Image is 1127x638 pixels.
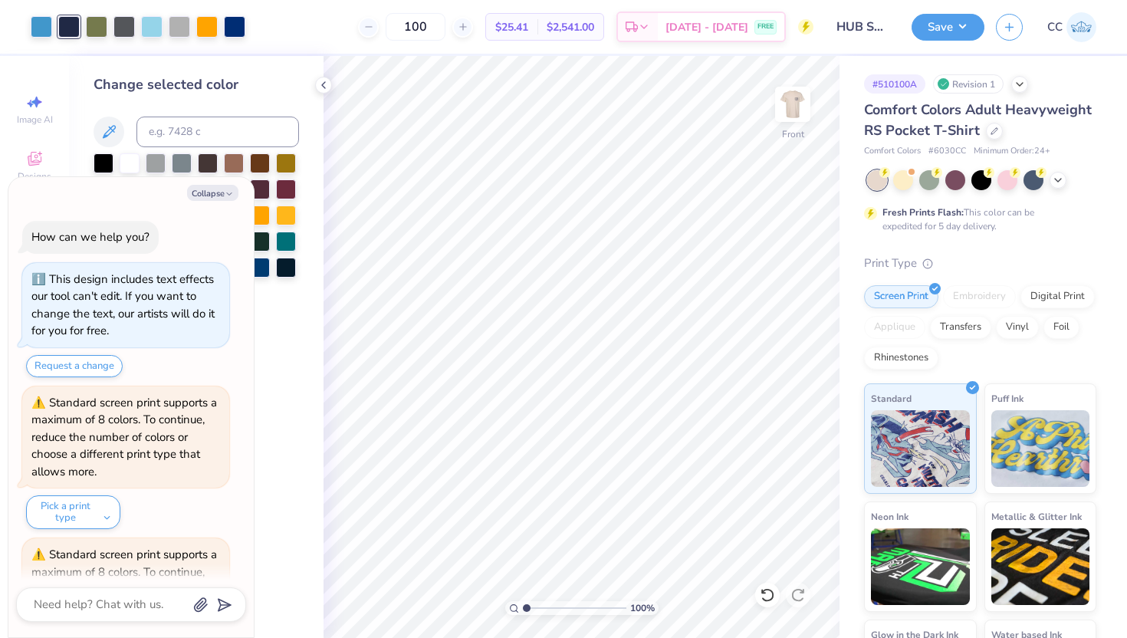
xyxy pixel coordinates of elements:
div: This design includes text effects our tool can't edit. If you want to change the text, our artist... [31,271,215,339]
div: Revision 1 [933,74,1004,94]
img: Front [777,89,808,120]
span: Comfort Colors [864,145,921,158]
div: Applique [864,316,925,339]
span: Metallic & Glitter Ink [991,508,1082,525]
img: Neon Ink [871,528,970,605]
span: $25.41 [495,19,528,35]
div: Transfers [930,316,991,339]
a: CC [1047,12,1096,42]
span: CC [1047,18,1063,36]
div: Standard screen print supports a maximum of 8 colors. To continue, reduce the number of colors or... [31,395,217,479]
input: Untitled Design [825,12,900,42]
button: Collapse [187,185,238,201]
div: Front [782,127,804,141]
div: Rhinestones [864,347,938,370]
img: Puff Ink [991,410,1090,487]
span: [DATE] - [DATE] [665,19,748,35]
span: Puff Ink [991,390,1024,406]
input: e.g. 7428 c [136,117,299,147]
input: – – [386,13,445,41]
img: Chloe Crawford [1066,12,1096,42]
button: Save [912,14,984,41]
div: Standard screen print supports a maximum of 8 colors. To continue, reduce the number of colors or... [31,547,217,631]
div: Print Type [864,255,1096,272]
span: # 6030CC [928,145,966,158]
span: Neon Ink [871,508,909,525]
img: Standard [871,410,970,487]
span: 100 % [630,601,655,615]
span: Designs [18,170,51,183]
div: Digital Print [1020,285,1095,308]
span: Standard [871,390,912,406]
strong: Fresh Prints Flash: [882,206,964,219]
div: # 510100A [864,74,925,94]
div: How can we help you? [31,229,149,245]
span: Image AI [17,113,53,126]
span: $2,541.00 [547,19,594,35]
div: Embroidery [943,285,1016,308]
span: Minimum Order: 24 + [974,145,1050,158]
div: This color can be expedited for 5 day delivery. [882,206,1071,233]
button: Pick a print type [26,495,120,529]
div: Vinyl [996,316,1039,339]
div: Screen Print [864,285,938,308]
span: FREE [757,21,774,32]
img: Metallic & Glitter Ink [991,528,1090,605]
div: Change selected color [94,74,299,95]
div: Foil [1043,316,1079,339]
span: Comfort Colors Adult Heavyweight RS Pocket T-Shirt [864,100,1092,140]
button: Request a change [26,355,123,377]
